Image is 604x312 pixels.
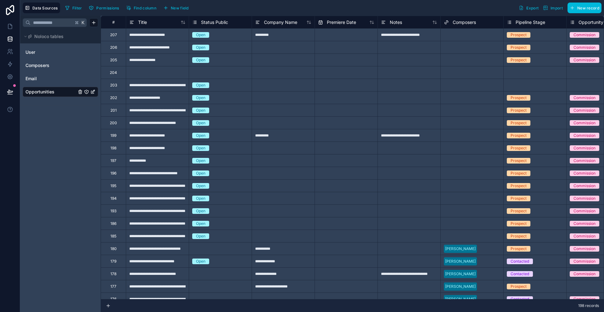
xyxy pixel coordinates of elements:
div: Commission [573,221,596,226]
div: Prospect [511,158,527,164]
div: Prospect [511,32,527,38]
div: 201 [110,108,117,113]
div: Commission [573,296,596,302]
span: Opportunities [25,89,54,95]
div: 196 [110,171,116,176]
button: Export [517,3,541,13]
div: 205 [110,58,117,63]
div: 203 [110,83,117,88]
div: Prospect [511,45,527,50]
span: Export [526,6,539,10]
span: Pipeline Stage [516,19,545,25]
div: 198 [110,146,116,151]
div: Commission [573,170,596,176]
span: Noloco tables [34,33,64,40]
button: New field [161,3,191,13]
div: 194 [110,196,117,201]
a: Composers [25,62,76,69]
div: Commission [573,120,596,126]
span: 198 records [578,303,599,308]
div: 197 [110,158,116,163]
div: Prospect [511,108,527,113]
span: Data Sources [32,6,58,10]
button: Noloco tables [23,32,94,41]
div: Commission [573,208,596,214]
button: Import [541,3,565,13]
div: [PERSON_NAME] [445,246,476,252]
span: User [25,49,35,55]
button: Find column [124,3,159,13]
div: 200 [110,120,117,125]
button: Filter [63,3,84,13]
a: Opportunities [25,89,76,95]
span: Company Name [264,19,297,25]
div: Open [196,196,205,201]
span: K [81,20,85,25]
div: Open [196,32,205,38]
div: Commission [573,108,596,113]
div: Commission [573,133,596,138]
div: 195 [110,183,116,188]
div: Commission [573,145,596,151]
div: 193 [110,209,116,214]
div: # [106,20,121,25]
div: Opportunities [23,87,98,97]
div: [PERSON_NAME] [445,271,476,277]
div: Open [196,233,205,239]
div: Commission [573,233,596,239]
div: 204 [110,70,117,75]
a: Permissions [87,3,124,13]
div: 178 [110,271,116,276]
div: Prospect [511,183,527,189]
div: Email [23,74,98,84]
div: Open [196,95,205,101]
div: Prospect [511,196,527,201]
div: 180 [110,246,117,251]
div: Open [196,133,205,138]
div: 185 [110,234,116,239]
span: Composers [25,62,49,69]
div: Commission [573,158,596,164]
button: New record [568,3,601,13]
div: Commission [573,271,596,277]
div: Commission [573,95,596,101]
div: Prospect [511,221,527,226]
span: Status Public [201,19,228,25]
div: Open [196,183,205,189]
div: Open [196,145,205,151]
div: 206 [110,45,117,50]
div: Open [196,108,205,113]
div: Open [196,158,205,164]
div: Open [196,120,205,126]
div: 176 [110,297,116,302]
div: Commission [573,45,596,50]
div: 202 [110,95,117,100]
div: 179 [110,259,116,264]
span: Import [551,6,563,10]
div: [PERSON_NAME] [445,259,476,264]
div: Commission [573,32,596,38]
span: New field [171,6,189,10]
button: Permissions [87,3,121,13]
span: New record [577,6,599,10]
div: Contacted [511,296,529,302]
button: Data Sources [23,3,60,13]
div: Prospect [511,170,527,176]
div: User [23,47,98,57]
div: Contacted [511,271,529,277]
div: Open [196,259,205,264]
div: Prospect [511,133,527,138]
div: Open [196,45,205,50]
div: [PERSON_NAME] [445,284,476,289]
div: Prospect [511,120,527,126]
span: Find column [134,6,156,10]
span: Filter [72,6,82,10]
a: User [25,49,76,55]
div: Commission [573,57,596,63]
span: Title [138,19,147,25]
span: Email [25,75,37,82]
div: Prospect [511,233,527,239]
div: Commission [573,246,596,252]
div: Commission [573,259,596,264]
span: Composers [453,19,476,25]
